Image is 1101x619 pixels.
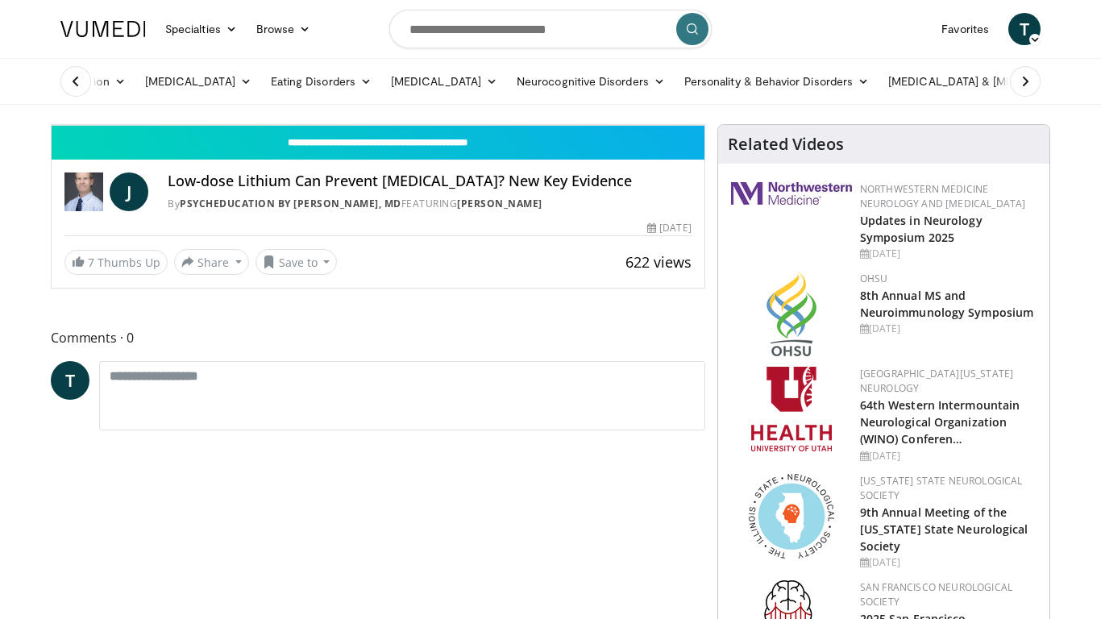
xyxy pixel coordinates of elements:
video-js: Video Player [52,125,704,126]
a: [PERSON_NAME] [457,197,542,210]
button: Save to [256,249,338,275]
a: Eating Disorders [261,65,381,98]
a: 8th Annual MS and Neuroimmunology Symposium [860,288,1034,320]
a: 9th Annual Meeting of the [US_STATE] State Neurological Society [860,505,1028,554]
a: [MEDICAL_DATA] [381,65,507,98]
input: Search topics, interventions [389,10,712,48]
img: 71a8b48c-8850-4916-bbdd-e2f3ccf11ef9.png.150x105_q85_autocrop_double_scale_upscale_version-0.2.png [749,474,834,559]
a: PsychEducation by [PERSON_NAME], MD [180,197,401,210]
img: 2a462fb6-9365-492a-ac79-3166a6f924d8.png.150x105_q85_autocrop_double_scale_upscale_version-0.2.jpg [731,182,852,205]
span: 7 [88,255,94,270]
h4: Related Videos [728,135,844,154]
a: 64th Western Intermountain Neurological Organization (WINO) Conferen… [860,397,1020,447]
a: Updates in Neurology Symposium 2025 [860,213,983,245]
a: OHSU [860,272,888,285]
a: 7 Thumbs Up [64,250,168,275]
div: [DATE] [860,322,1037,336]
span: 622 views [625,252,692,272]
a: [US_STATE] State Neurological Society [860,474,1023,502]
a: San Francisco Neurological Society [860,580,1012,609]
span: Comments 0 [51,327,705,348]
a: Specialties [156,13,247,45]
a: Neurocognitive Disorders [507,65,675,98]
a: [GEOGRAPHIC_DATA][US_STATE] Neurology [860,367,1014,395]
a: T [1008,13,1041,45]
img: da959c7f-65a6-4fcf-a939-c8c702e0a770.png.150x105_q85_autocrop_double_scale_upscale_version-0.2.png [767,272,816,356]
button: Share [174,249,249,275]
a: [MEDICAL_DATA] [135,65,261,98]
img: PsychEducation by James Phelps, MD [64,172,103,211]
a: Northwestern Medicine Neurology and [MEDICAL_DATA] [860,182,1026,210]
div: [DATE] [647,221,691,235]
div: [DATE] [860,247,1037,261]
a: Personality & Behavior Disorders [675,65,879,98]
img: f6362829-b0a3-407d-a044-59546adfd345.png.150x105_q85_autocrop_double_scale_upscale_version-0.2.png [751,367,832,451]
div: [DATE] [860,555,1037,570]
h4: Low-dose Lithium Can Prevent [MEDICAL_DATA]? New Key Evidence [168,172,692,190]
a: Browse [247,13,321,45]
a: T [51,361,89,400]
div: By FEATURING [168,197,692,211]
a: J [110,172,148,211]
div: [DATE] [860,449,1037,463]
img: VuMedi Logo [60,21,146,37]
a: Favorites [932,13,999,45]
